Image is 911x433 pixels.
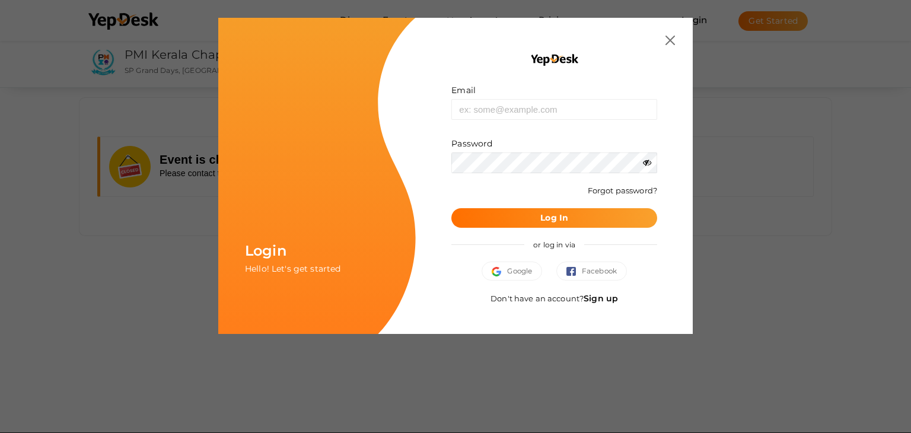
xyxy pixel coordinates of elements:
[492,267,507,276] img: google.svg
[451,84,476,96] label: Email
[451,208,657,228] button: Log In
[540,212,568,223] b: Log In
[588,186,657,195] a: Forgot password?
[566,267,582,276] img: facebook.svg
[492,265,532,277] span: Google
[524,231,584,258] span: or log in via
[530,53,579,66] img: YEP_black_cropped.png
[584,293,618,304] a: Sign up
[556,262,627,281] button: Facebook
[482,262,542,281] button: Google
[566,265,617,277] span: Facebook
[245,263,340,274] span: Hello! Let's get started
[245,242,286,259] span: Login
[451,99,657,120] input: ex: some@example.com
[451,138,492,149] label: Password
[490,294,618,303] span: Don't have an account?
[665,36,675,45] img: close.svg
